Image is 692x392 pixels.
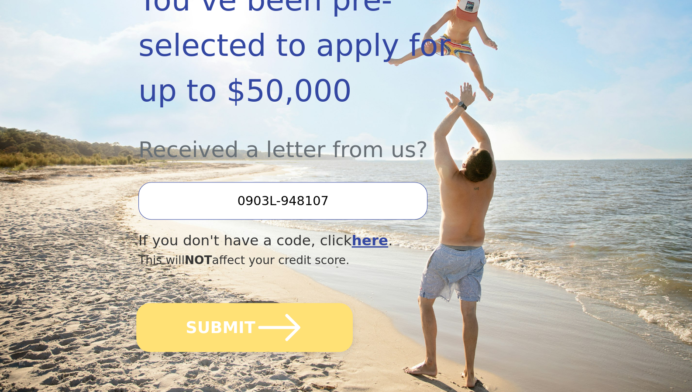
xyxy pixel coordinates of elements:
span: NOT [185,253,212,267]
div: This will affect your credit score. [138,251,491,269]
div: If you don't have a code, click . [138,230,491,251]
div: Received a letter from us? [138,113,491,166]
input: Enter your Offer Code: [138,182,427,220]
button: SUBMIT [136,303,353,352]
a: here [351,232,388,249]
